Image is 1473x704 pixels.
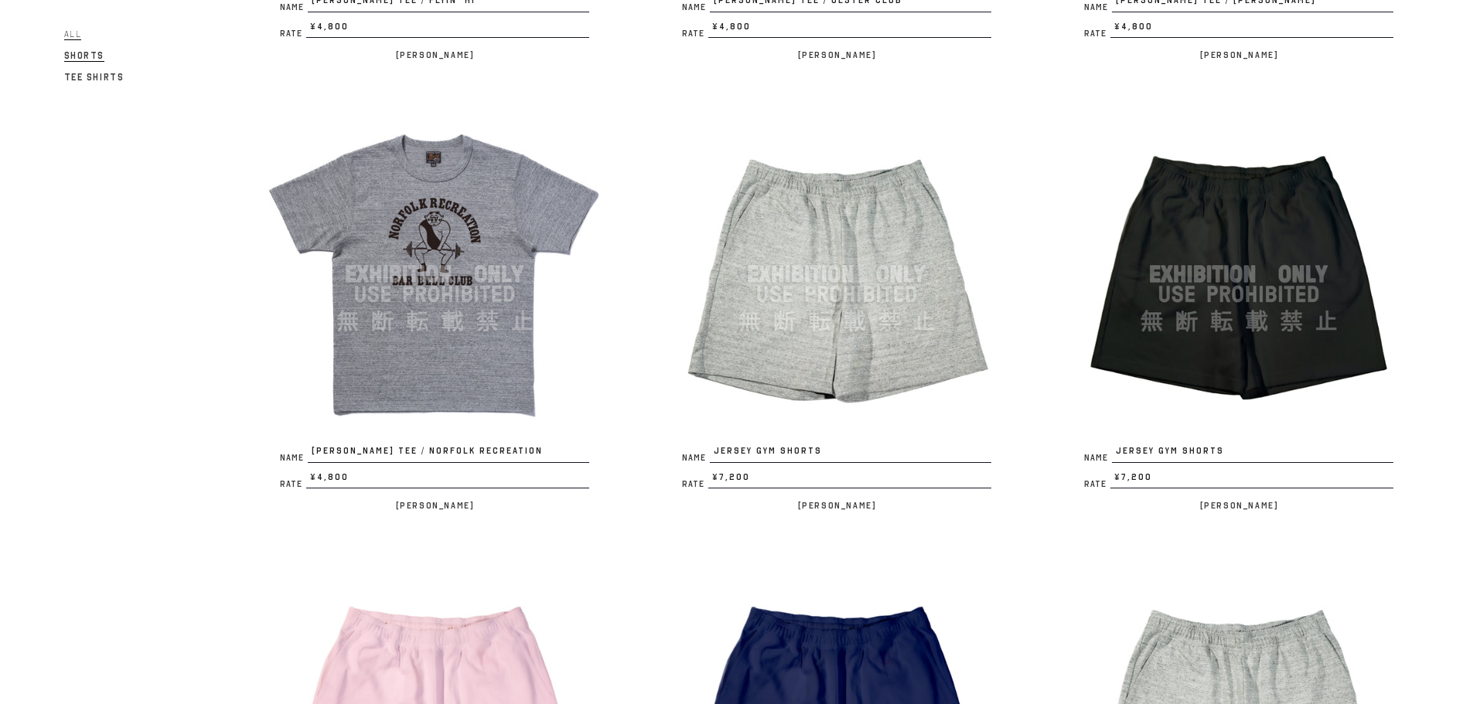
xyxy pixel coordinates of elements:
[280,29,306,38] span: Rate
[306,20,589,39] span: ¥4,800
[64,46,105,65] a: Shorts
[1069,104,1409,444] img: JERSEY GYM SHORTS
[1112,444,1393,463] span: JERSEY GYM SHORTS
[64,50,105,62] span: Shorts
[280,480,306,488] span: Rate
[667,496,1007,515] p: [PERSON_NAME]
[280,454,308,462] span: Name
[64,72,124,83] span: Tee Shirts
[682,29,708,38] span: Rate
[710,444,991,463] span: JERSEY GYM SHORTS
[682,454,710,462] span: Name
[1069,46,1409,64] p: [PERSON_NAME]
[64,29,82,40] span: All
[1084,3,1112,12] span: Name
[308,444,589,463] span: [PERSON_NAME] TEE / NORFOLK RECREATION
[306,471,589,489] span: ¥4,800
[1069,104,1409,515] a: JERSEY GYM SHORTS NameJERSEY GYM SHORTS Rate¥7,200 [PERSON_NAME]
[264,104,605,444] img: JOE MCCOY TEE / NORFOLK RECREATION
[1084,29,1110,38] span: Rate
[280,3,308,12] span: Name
[667,104,1007,515] a: JERSEY GYM SHORTS NameJERSEY GYM SHORTS Rate¥7,200 [PERSON_NAME]
[1084,480,1110,488] span: Rate
[708,20,991,39] span: ¥4,800
[264,104,605,515] a: JOE MCCOY TEE / NORFOLK RECREATION Name[PERSON_NAME] TEE / NORFOLK RECREATION Rate¥4,800 [PERSON_...
[264,496,605,515] p: [PERSON_NAME]
[682,480,708,488] span: Rate
[1069,496,1409,515] p: [PERSON_NAME]
[708,471,991,489] span: ¥7,200
[264,46,605,64] p: [PERSON_NAME]
[667,46,1007,64] p: [PERSON_NAME]
[64,25,82,43] a: All
[1084,454,1112,462] span: Name
[1110,471,1393,489] span: ¥7,200
[1110,20,1393,39] span: ¥4,800
[682,3,710,12] span: Name
[64,68,124,87] a: Tee Shirts
[667,104,1007,444] img: JERSEY GYM SHORTS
